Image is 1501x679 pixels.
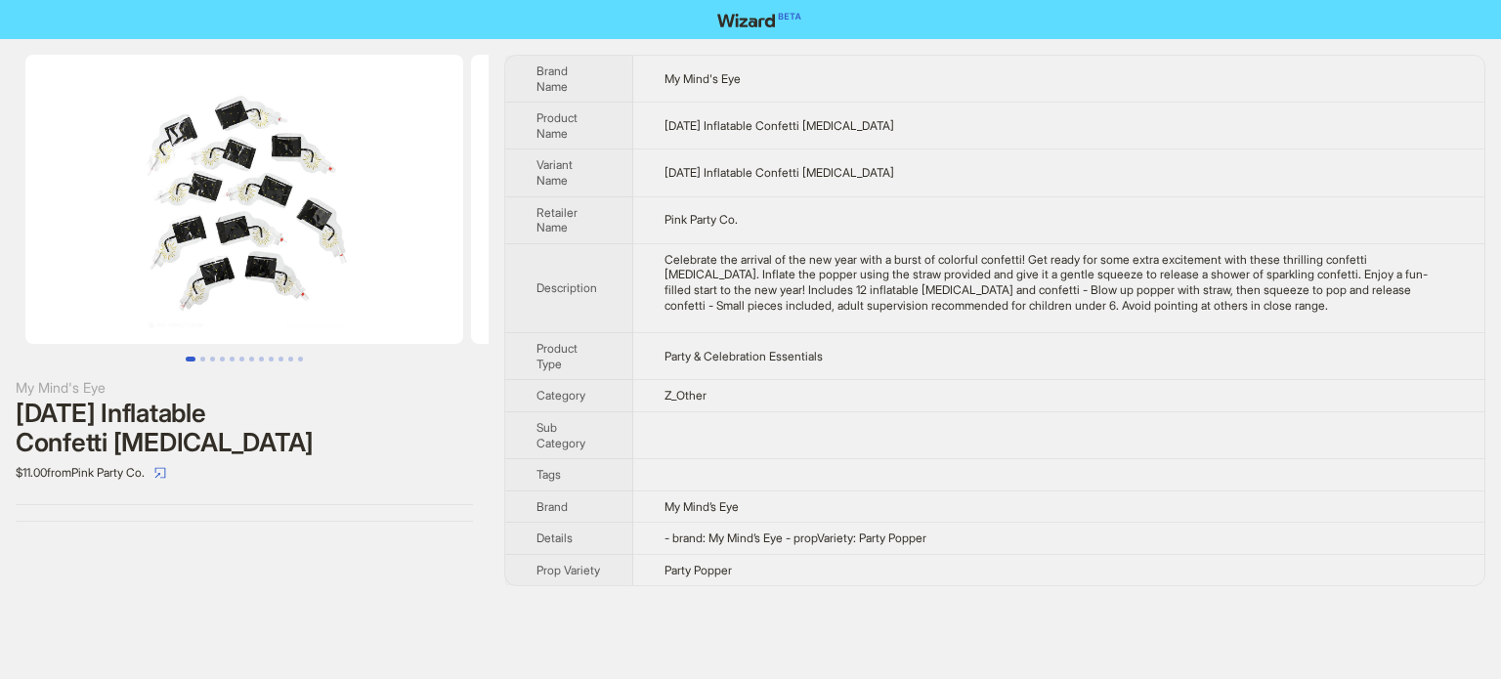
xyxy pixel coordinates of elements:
[536,388,585,403] span: Category
[288,357,293,361] button: Go to slide 11
[16,457,473,488] div: $11.00 from Pink Party Co.
[536,420,585,450] span: Sub Category
[536,341,578,371] span: Product Type
[536,467,561,482] span: Tags
[230,357,235,361] button: Go to slide 5
[16,399,473,457] div: [DATE] Inflatable Confetti [MEDICAL_DATA]
[249,357,254,361] button: Go to slide 7
[665,499,739,514] span: My Mind’s Eye
[259,357,264,361] button: Go to slide 8
[210,357,215,361] button: Go to slide 3
[200,357,205,361] button: Go to slide 2
[154,467,166,479] span: select
[536,499,568,514] span: Brand
[665,563,732,577] span: Party Popper
[665,212,738,227] span: Pink Party Co.
[665,71,741,86] span: My Mind's Eye
[536,563,600,577] span: Prop Variety
[239,357,244,361] button: Go to slide 6
[298,357,303,361] button: Go to slide 12
[186,357,195,361] button: Go to slide 1
[665,165,894,180] span: [DATE] Inflatable Confetti [MEDICAL_DATA]
[16,377,473,399] div: My Mind's Eye
[536,530,573,545] span: Details
[536,205,578,235] span: Retailer Name
[25,55,463,344] img: New Year's Eve Inflatable Confetti Poppers New Year's Eve Inflatable Confetti Poppers image 1
[220,357,225,361] button: Go to slide 4
[536,280,597,295] span: Description
[665,530,926,545] span: - brand: My Mind’s Eye - propVariety: Party Popper
[279,357,283,361] button: Go to slide 10
[269,357,274,361] button: Go to slide 9
[665,388,707,403] span: Z_Other
[471,55,909,344] img: New Year's Eve Inflatable Confetti Poppers New Year's Eve Inflatable Confetti Poppers image 2
[536,110,578,141] span: Product Name
[665,118,894,133] span: [DATE] Inflatable Confetti [MEDICAL_DATA]
[536,157,573,188] span: Variant Name
[536,64,568,94] span: Brand Name
[665,349,823,363] span: Party & Celebration Essentials
[665,252,1453,313] div: Celebrate the arrival of the new year with a burst of colorful confetti! Get ready for some extra...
